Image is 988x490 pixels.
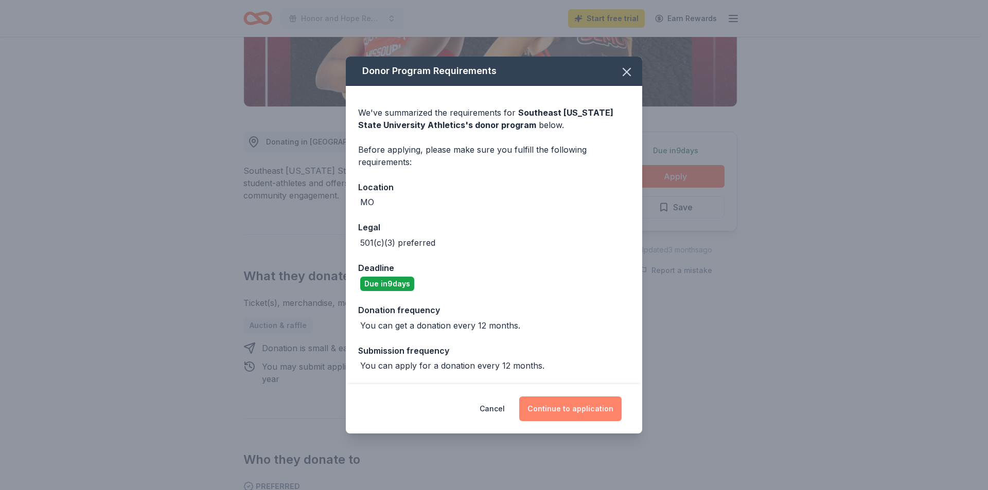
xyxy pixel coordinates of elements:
button: Continue to application [519,396,622,421]
div: Donation frequency [358,303,630,317]
div: 501(c)(3) preferred [360,237,435,249]
div: You can get a donation every 12 months. [360,319,520,332]
div: You can apply for a donation every 12 months. [360,359,544,372]
div: Deadline [358,261,630,275]
button: Cancel [480,396,505,421]
div: Donor Program Requirements [346,57,642,86]
div: Legal [358,221,630,234]
div: Before applying, please make sure you fulfill the following requirements: [358,143,630,168]
div: MO [360,196,374,208]
div: Submission frequency [358,344,630,357]
div: Due in 9 days [360,277,414,291]
div: Location [358,180,630,194]
div: We've summarized the requirements for below. [358,106,630,131]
